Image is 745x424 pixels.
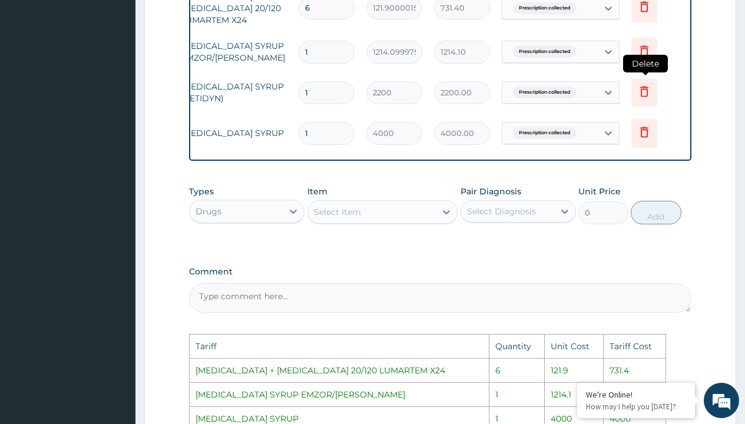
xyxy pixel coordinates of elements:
[467,206,536,217] div: Select Diagnosis
[513,127,577,139] span: Prescription collected
[61,66,198,81] div: Chat with us now
[190,382,489,406] td: [MEDICAL_DATA] SYRUP EMZOR/[PERSON_NAME]
[489,334,545,358] td: Quantity
[631,201,681,224] button: Add
[489,358,545,382] td: 6
[489,382,545,406] td: 1
[513,2,577,14] span: Prescription collected
[175,75,293,110] td: [MEDICAL_DATA] SYRUP (CETIDYN)
[190,334,489,358] td: Tariff
[175,121,293,145] td: [MEDICAL_DATA] SYRUP
[603,334,665,358] td: Tariff Cost
[513,46,577,58] span: Prescription collected
[545,358,604,382] td: 121.9
[175,34,293,69] td: [MEDICAL_DATA] SYRUP EMZOR/[PERSON_NAME]
[461,185,521,197] label: Pair Diagnosis
[189,187,214,197] label: Types
[189,267,691,277] label: Comment
[586,389,686,400] div: We're Online!
[586,402,686,412] p: How may I help you today?
[545,382,604,406] td: 1214.1
[578,185,621,197] label: Unit Price
[603,358,665,382] td: 731.4
[68,133,163,252] span: We're online!
[190,358,489,382] td: [MEDICAL_DATA] + [MEDICAL_DATA] 20/120 LUMARTEM X24
[196,206,221,217] div: Drugs
[623,55,668,72] span: Delete
[545,334,604,358] td: Unit Cost
[22,59,48,88] img: d_794563401_company_1708531726252_794563401
[6,291,224,333] textarea: Type your message and hit 'Enter'
[513,87,577,98] span: Prescription collected
[314,206,361,218] div: Select Item
[307,185,327,197] label: Item
[193,6,221,34] div: Minimize live chat window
